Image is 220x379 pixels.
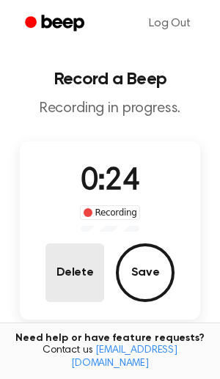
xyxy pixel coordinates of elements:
p: Recording in progress. [12,100,208,118]
button: Delete Audio Record [45,243,104,302]
h1: Record a Beep [12,70,208,88]
span: Contact us [9,345,211,370]
button: Save Audio Record [116,243,175,302]
a: Beep [15,10,98,38]
a: Log Out [134,6,205,41]
span: 0:24 [81,166,139,197]
a: [EMAIL_ADDRESS][DOMAIN_NAME] [71,345,177,369]
div: Recording [80,205,141,220]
